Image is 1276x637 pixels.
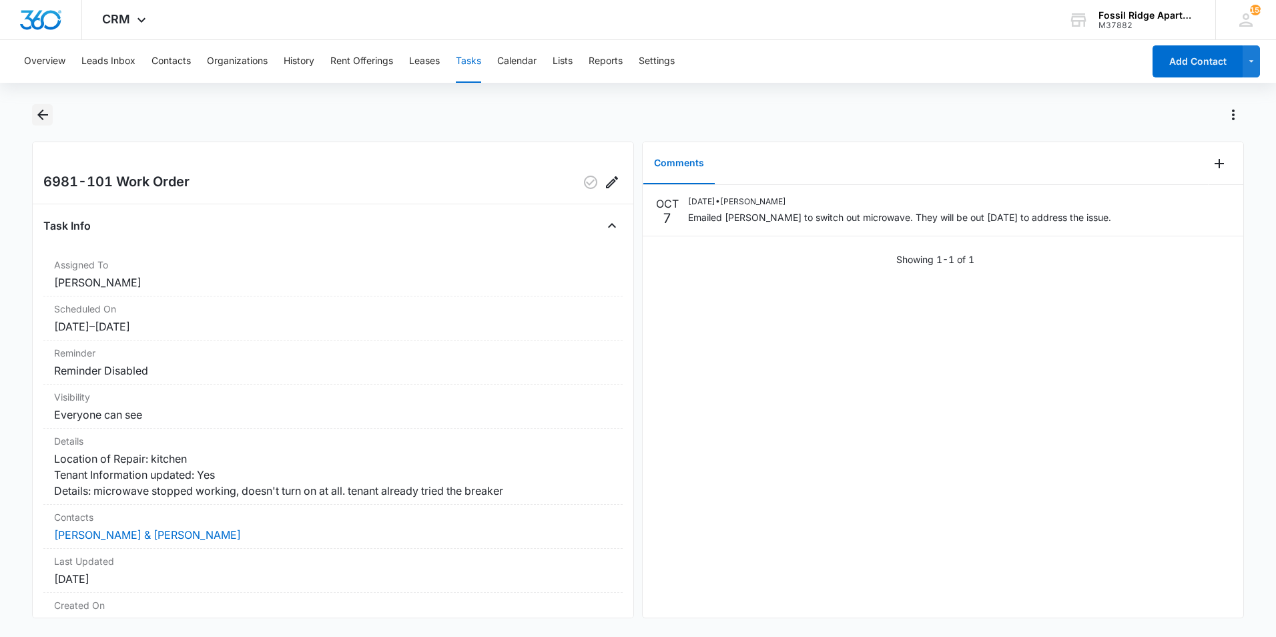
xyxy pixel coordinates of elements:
div: Last Updated[DATE] [43,549,623,593]
dt: Scheduled On [54,302,612,316]
button: Edit [601,172,623,193]
div: Scheduled On[DATE]–[DATE] [43,296,623,341]
div: account id [1098,21,1196,30]
button: Comments [643,143,715,184]
div: Assigned To[PERSON_NAME] [43,252,623,296]
div: ReminderReminder Disabled [43,341,623,385]
button: Contacts [151,40,191,83]
button: Add Comment [1209,153,1230,174]
button: Leases [409,40,440,83]
dt: Created On [54,598,612,612]
span: CRM [102,12,130,26]
p: 7 [663,212,671,225]
dt: Details [54,434,612,448]
button: Lists [553,40,573,83]
button: Rent Offerings [330,40,393,83]
dt: Contacts [54,510,612,524]
dd: [DATE] [54,571,612,587]
span: 154 [1250,5,1261,15]
dd: Location of Repair: kitchen Tenant Information updated: Yes Details: microwave stopped working, d... [54,451,612,499]
h4: Task Info [43,218,91,234]
button: Close [601,215,623,236]
button: Calendar [497,40,537,83]
button: Leads Inbox [81,40,135,83]
dt: Reminder [54,346,612,360]
button: Overview [24,40,65,83]
dt: Assigned To [54,258,612,272]
div: VisibilityEveryone can see [43,385,623,429]
div: Contacts[PERSON_NAME] & [PERSON_NAME] [43,505,623,549]
dt: Last Updated [54,554,612,568]
button: Tasks [456,40,481,83]
p: Emailed [PERSON_NAME] to switch out microwave. They will be out [DATE] to address the issue. [688,210,1111,224]
p: OCT [656,196,679,212]
button: Reports [589,40,623,83]
dd: [DATE] [54,615,612,631]
dd: [DATE] – [DATE] [54,318,612,335]
button: Back [32,104,53,126]
dt: Visibility [54,390,612,404]
div: account name [1098,10,1196,21]
a: [PERSON_NAME] & [PERSON_NAME] [54,528,241,542]
dd: Everyone can see [54,407,612,423]
h2: 6981-101 Work Order [43,172,190,193]
button: Settings [639,40,675,83]
p: [DATE] • [PERSON_NAME] [688,196,1111,208]
div: notifications count [1250,5,1261,15]
div: Created On[DATE] [43,593,623,637]
button: History [284,40,314,83]
button: Add Contact [1153,45,1243,77]
div: DetailsLocation of Repair: kitchen Tenant Information updated: Yes Details: microwave stopped wor... [43,429,623,505]
dd: Reminder Disabled [54,363,612,379]
button: Actions [1223,104,1244,126]
p: Showing 1-1 of 1 [896,252,974,266]
button: Organizations [207,40,268,83]
dd: [PERSON_NAME] [54,274,612,290]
